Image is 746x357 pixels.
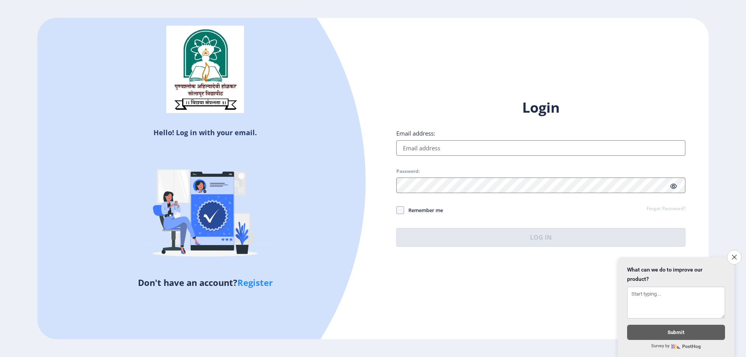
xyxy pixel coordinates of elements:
label: Email address: [396,129,435,137]
a: Forgot Password? [647,205,685,212]
h1: Login [396,98,685,117]
img: sulogo.png [166,26,244,113]
a: Register [237,277,273,288]
h5: Don't have an account? [43,276,367,289]
img: Verified-rafiki.svg [137,140,273,276]
button: Log In [396,228,685,247]
span: Remember me [404,205,443,215]
input: Email address [396,140,685,156]
label: Password: [396,168,420,174]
